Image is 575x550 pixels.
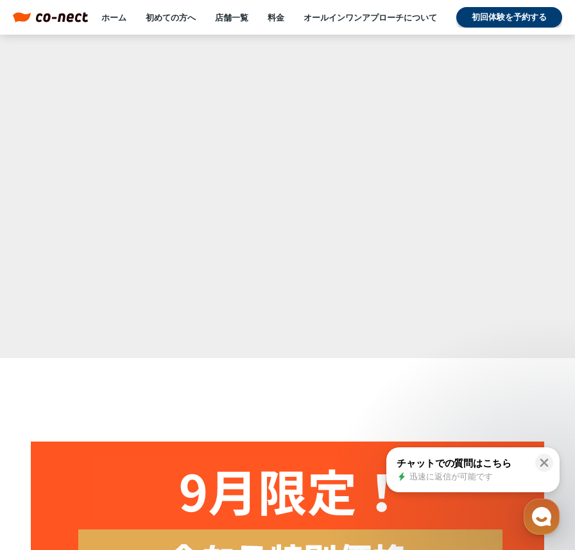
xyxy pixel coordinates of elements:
a: 初めての方へ [146,12,196,23]
a: 料金 [268,12,284,23]
a: 初回体験を予約する [456,7,562,28]
a: ホーム [101,12,126,23]
a: オールインワンアプローチについて [304,12,437,23]
a: 店舗一覧 [215,12,248,23]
